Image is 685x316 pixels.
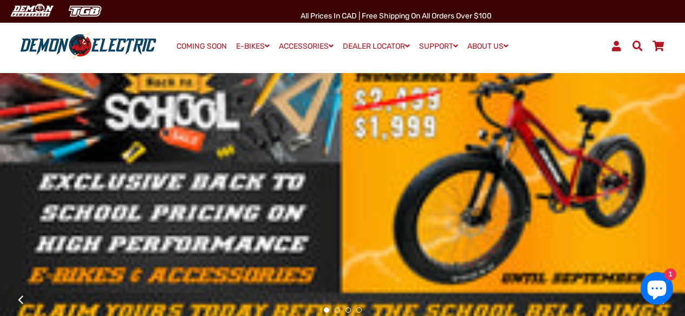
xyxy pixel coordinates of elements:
a: ACCESSORIES [275,38,337,54]
button: 3 of 4 [345,307,351,313]
a: SUPPORT [415,38,462,54]
a: COMING SOON [173,39,231,54]
span: All Prices in CAD | Free shipping on all orders over $100 [301,11,492,21]
button: 4 of 4 [356,307,362,313]
inbox-online-store-chat: Shopify online store chat [637,272,676,307]
img: TGB Canada [63,2,107,20]
a: ABOUT US [464,38,512,54]
img: Demon Electric logo [16,32,160,60]
button: 1 of 4 [324,307,329,313]
a: DEALER LOCATOR [339,38,414,54]
img: Demon Electric [5,2,57,20]
button: 2 of 4 [335,307,340,313]
a: E-BIKES [232,38,273,54]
